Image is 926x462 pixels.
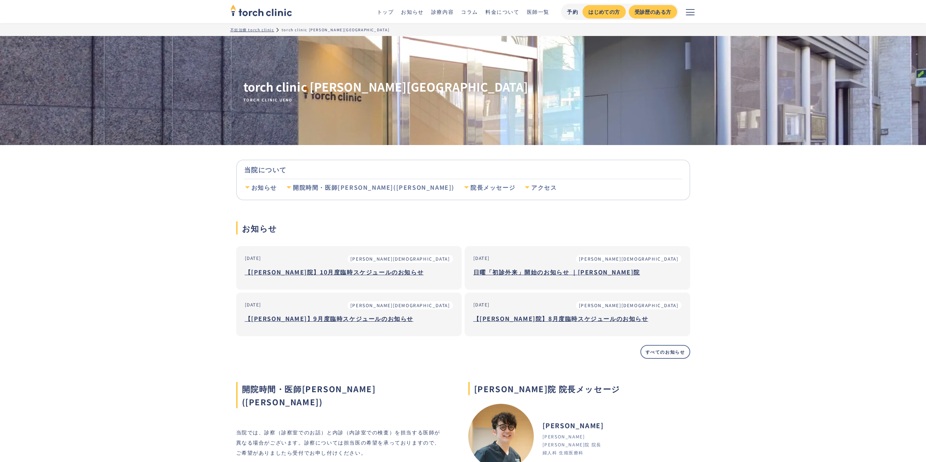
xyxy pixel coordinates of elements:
[465,293,690,336] a: [DATE][PERSON_NAME][DEMOGRAPHIC_DATA]【[PERSON_NAME]院】8月度臨時スケジュールのお知らせ
[543,433,585,440] div: [PERSON_NAME]
[236,293,462,336] a: [DATE][PERSON_NAME][DEMOGRAPHIC_DATA]【[PERSON_NAME]】9月度臨時スケジュールのお知らせ
[531,184,557,192] div: アクセス
[465,246,690,290] a: [DATE][PERSON_NAME][DEMOGRAPHIC_DATA]日曜「初診外来」開始のお知らせ ｜[PERSON_NAME]院
[230,27,274,32] a: 不妊治療 torch clinic
[473,301,490,308] div: [DATE]
[473,255,490,261] div: [DATE]
[230,2,292,18] img: torch clinic
[543,441,601,448] div: [PERSON_NAME]院 院長
[244,179,277,196] a: お知らせ
[243,79,528,103] h1: torch clinic [PERSON_NAME][GEOGRAPHIC_DATA]
[524,179,557,196] a: アクセス
[286,179,454,196] a: 開院時間・医師[PERSON_NAME]([PERSON_NAME])
[245,266,453,277] h3: 【[PERSON_NAME]院】10月度臨時スケジュールのお知らせ
[567,8,578,16] div: 予約
[468,382,677,395] h2: [PERSON_NAME]院 院長メッセージ
[485,8,520,15] a: 料金について
[543,421,604,430] div: [PERSON_NAME]
[236,246,462,290] a: [DATE][PERSON_NAME][DEMOGRAPHIC_DATA]【[PERSON_NAME]院】10月度臨時スケジュールのお知らせ
[543,449,584,456] div: 婦人科 生殖医療科
[243,97,528,103] span: TORCH CLINIC UENO
[431,8,454,15] a: 診療内容
[579,302,679,309] div: [PERSON_NAME][DEMOGRAPHIC_DATA]
[401,8,424,15] a: お知らせ
[251,184,277,192] div: お知らせ
[470,184,515,192] div: 院長メッセージ
[579,256,679,262] div: [PERSON_NAME][DEMOGRAPHIC_DATA]
[282,27,390,32] div: torch clinic [PERSON_NAME][GEOGRAPHIC_DATA]
[527,8,549,15] a: 医師一覧
[635,8,671,16] div: 受診歴のある方
[236,221,690,234] h2: お知らせ
[377,8,394,15] a: トップ
[461,8,478,15] a: コラム
[245,313,453,324] h3: 【[PERSON_NAME]】9月度臨時スケジュールのお知らせ
[350,256,450,262] div: [PERSON_NAME][DEMOGRAPHIC_DATA]
[245,255,262,261] div: [DATE]
[473,266,681,277] h3: 日曜「初診外来」開始のお知らせ ｜[PERSON_NAME]院
[588,8,620,16] div: はじめての方
[293,184,454,192] div: 開院時間・医師[PERSON_NAME]([PERSON_NAME])
[245,301,262,308] div: [DATE]
[583,5,625,19] a: はじめての方
[629,5,677,19] a: 受診歴のある方
[244,160,682,179] div: 当院について
[350,302,450,309] div: [PERSON_NAME][DEMOGRAPHIC_DATA]
[473,313,681,324] h3: 【[PERSON_NAME]院】8月度臨時スケジュールのお知らせ
[640,345,690,359] a: すべてのお知らせ
[230,5,292,18] a: home
[236,382,445,408] h2: 開院時間・医師[PERSON_NAME]([PERSON_NAME])
[463,179,515,196] a: 院長メッセージ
